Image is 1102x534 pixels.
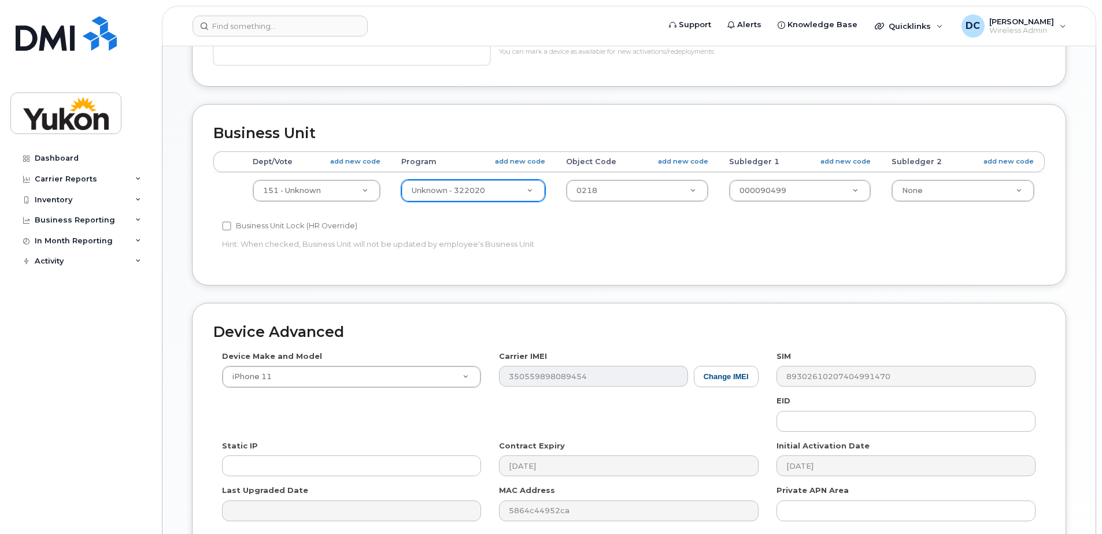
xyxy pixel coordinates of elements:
[495,157,545,166] a: add new code
[679,19,711,31] span: Support
[556,151,718,172] th: Object Code
[719,13,770,36] a: Alerts
[567,180,707,201] a: 0218
[787,19,857,31] span: Knowledge Base
[225,372,272,382] span: iPhone 11
[719,151,881,172] th: Subledger 1
[391,151,556,172] th: Program
[776,440,870,451] label: Initial Activation Date
[222,440,258,451] label: Static IP
[193,16,368,36] input: Find something...
[737,19,761,31] span: Alerts
[223,366,480,387] a: iPhone 11
[263,186,321,195] span: 151 - Unknown
[213,125,1045,142] h2: Business Unit
[213,324,1045,340] h2: Device Advanced
[499,351,547,362] label: Carrier IMEI
[881,151,1045,172] th: Subledger 2
[242,151,391,172] th: Dept/Vote
[966,19,980,33] span: DC
[694,366,759,387] button: Change IMEI
[658,157,708,166] a: add new code
[412,186,485,195] span: Unknown - 322020
[222,219,357,233] label: Business Unit Lock (HR Override)
[222,485,308,496] label: Last Upgraded Date
[889,21,931,31] span: Quicklinks
[402,180,545,201] a: Unknown - 322020
[222,221,231,231] input: Business Unit Lock (HR Override)
[892,180,1034,201] a: None
[983,157,1034,166] a: add new code
[576,186,597,195] span: 0218
[770,13,866,36] a: Knowledge Base
[776,351,791,362] label: SIM
[820,157,871,166] a: add new code
[902,186,923,195] span: None
[776,485,849,496] label: Private APN Area
[499,485,555,496] label: MAC Address
[867,14,951,38] div: Quicklinks
[499,440,565,451] label: Contract Expiry
[989,17,1054,26] span: [PERSON_NAME]
[661,13,719,36] a: Support
[989,26,1054,35] span: Wireless Admin
[776,395,790,406] label: EID
[330,157,380,166] a: add new code
[222,351,322,362] label: Device Make and Model
[253,180,380,201] a: 151 - Unknown
[222,239,759,250] p: Hint: When checked, Business Unit will not be updated by employee's Business Unit
[739,186,786,195] span: 000090499
[953,14,1074,38] div: Dione Cousins
[730,180,870,201] a: 000090499
[499,47,1026,57] div: You can mark a device as available for new activations/redeployments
